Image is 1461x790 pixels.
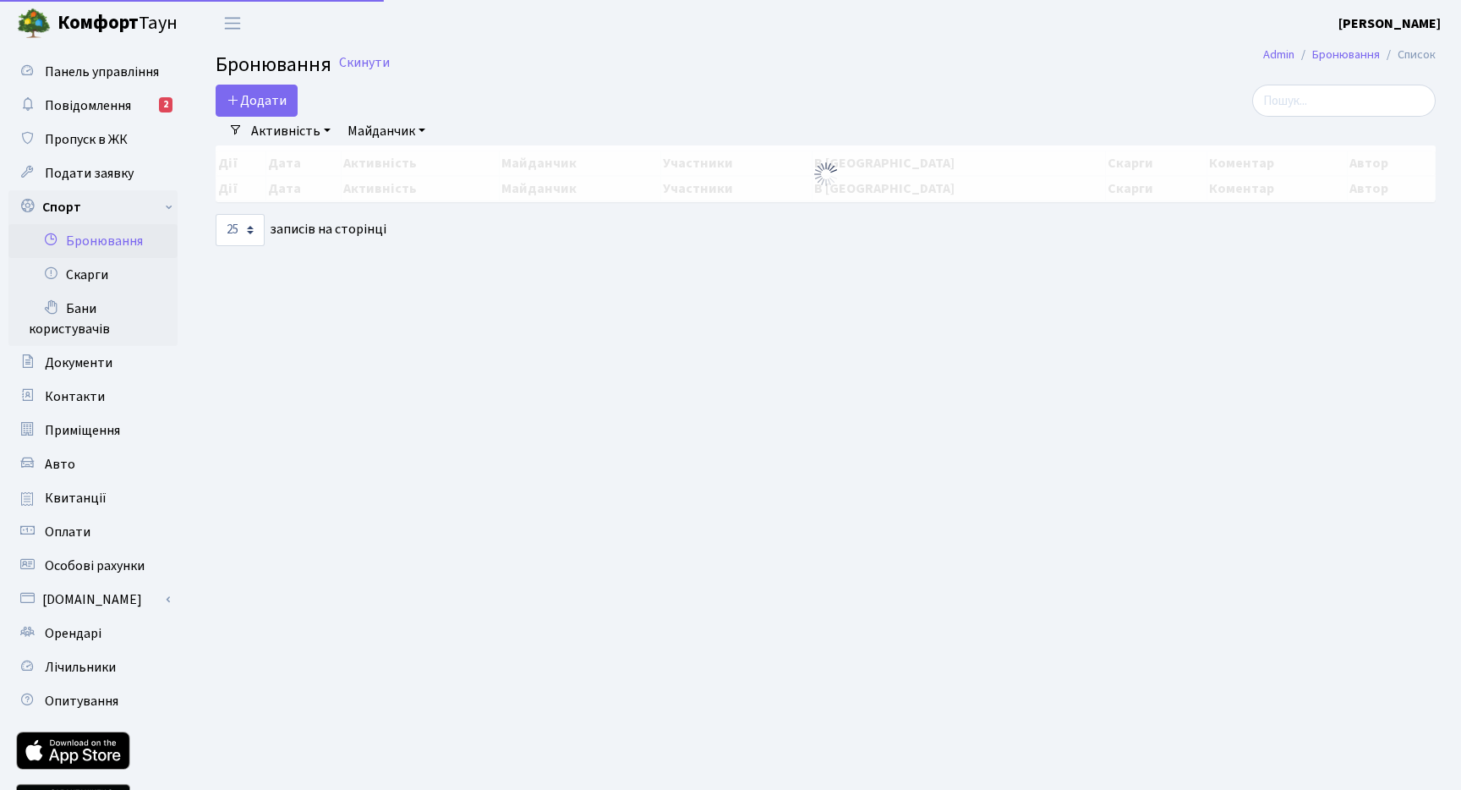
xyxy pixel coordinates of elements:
a: Admin [1263,46,1294,63]
b: [PERSON_NAME] [1338,14,1441,33]
span: Бронювання [216,50,331,80]
span: Опитування [45,692,118,710]
span: Квитанції [45,489,107,507]
a: Пропуск в ЖК [8,123,178,156]
a: Приміщення [8,414,178,447]
a: Авто [8,447,178,481]
b: Комфорт [57,9,139,36]
a: Бронювання [1312,46,1380,63]
img: Обробка... [813,161,840,188]
span: Таун [57,9,178,38]
div: 2 [159,97,172,112]
a: Документи [8,346,178,380]
span: Пропуск в ЖК [45,130,128,149]
span: Оплати [45,523,90,541]
a: Скарги [8,258,178,292]
select: записів на сторінці [216,214,265,246]
a: Квитанції [8,481,178,515]
span: Особові рахунки [45,557,145,575]
a: Бронювання [8,224,178,258]
span: Приміщення [45,421,120,440]
span: Орендарі [45,624,101,643]
a: Бани користувачів [8,292,178,346]
a: Контакти [8,380,178,414]
label: записів на сторінці [216,214,386,246]
span: Повідомлення [45,96,131,115]
li: Список [1380,46,1436,64]
a: Активність [244,117,337,145]
span: Подати заявку [45,164,134,183]
a: Панель управління [8,55,178,89]
span: Лічильники [45,658,116,677]
button: Переключити навігацію [211,9,254,37]
a: Скинути [339,55,390,71]
span: Документи [45,354,112,372]
a: Подати заявку [8,156,178,190]
a: [PERSON_NAME] [1338,14,1441,34]
input: Пошук... [1252,85,1436,117]
a: Майданчик [341,117,432,145]
a: Опитування [8,684,178,718]
a: Спорт [8,190,178,224]
a: Особові рахунки [8,549,178,583]
img: logo.png [17,7,51,41]
button: Додати [216,85,298,117]
a: Лічильники [8,650,178,684]
a: Оплати [8,515,178,549]
span: Панель управління [45,63,159,81]
nav: breadcrumb [1238,37,1461,73]
a: Орендарі [8,617,178,650]
a: [DOMAIN_NAME] [8,583,178,617]
a: Повідомлення2 [8,89,178,123]
span: Авто [45,455,75,474]
span: Контакти [45,387,105,406]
